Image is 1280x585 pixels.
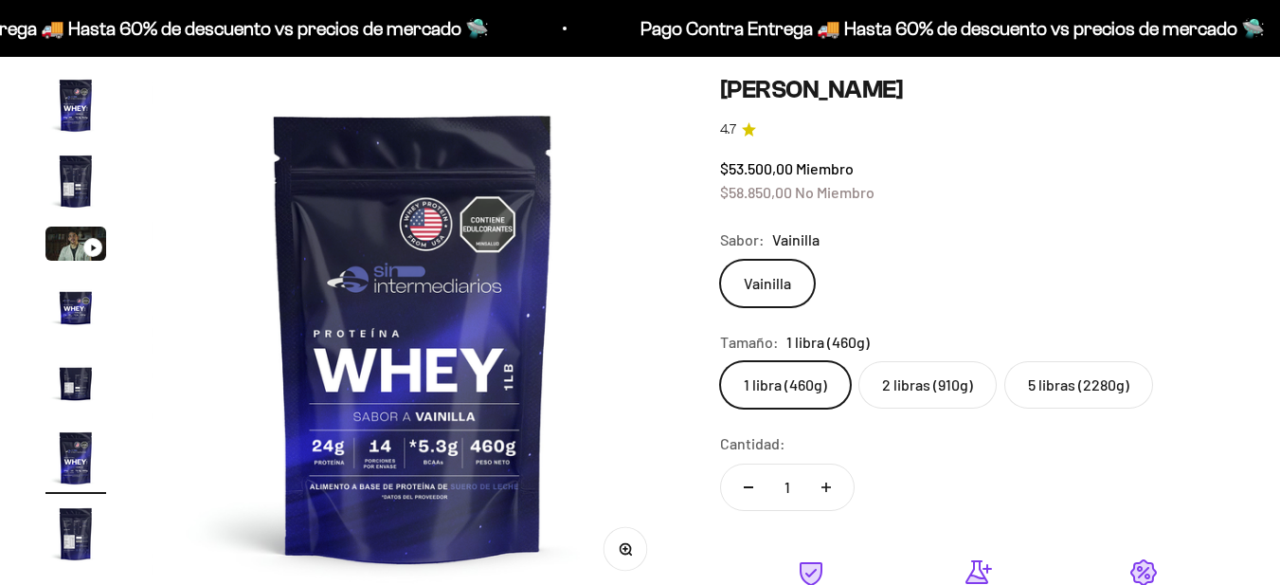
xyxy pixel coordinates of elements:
span: $58.850,00 [720,183,792,201]
p: Pago Contra Entrega 🚚 Hasta 60% de descuento vs precios de mercado 🛸 [637,13,1261,44]
a: 4.74.7 de 5.0 estrellas [720,119,1235,140]
span: $53.500,00 [720,159,793,177]
img: Proteína Whey - Vainilla [45,276,106,337]
span: 1 libra (460g) [786,330,870,355]
legend: Tamaño: [720,330,779,355]
label: Cantidad: [720,431,785,456]
img: Proteína Whey - Vainilla [45,352,106,412]
button: Ir al artículo 3 [45,227,106,266]
button: Reducir cantidad [721,465,776,510]
button: Ir al artículo 1 [45,75,106,141]
button: Ir al artículo 4 [45,276,106,342]
img: Proteína Whey - Vainilla [45,151,106,211]
img: Proteína Whey - Vainilla [45,503,106,564]
span: Vainilla [772,228,820,252]
span: 4.7 [720,119,736,140]
button: Aumentar cantidad [799,465,854,510]
button: Ir al artículo 5 [45,352,106,418]
button: Ir al artículo 7 [45,503,106,570]
button: Ir al artículo 2 [45,151,106,217]
button: Ir al artículo 6 [45,428,106,494]
span: No Miembro [795,183,874,201]
legend: Sabor: [720,228,765,252]
img: Proteína Whey - Vainilla [45,428,106,488]
span: Miembro [796,159,854,177]
h1: [PERSON_NAME] [720,75,1235,104]
img: Proteína Whey - Vainilla [45,75,106,136]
